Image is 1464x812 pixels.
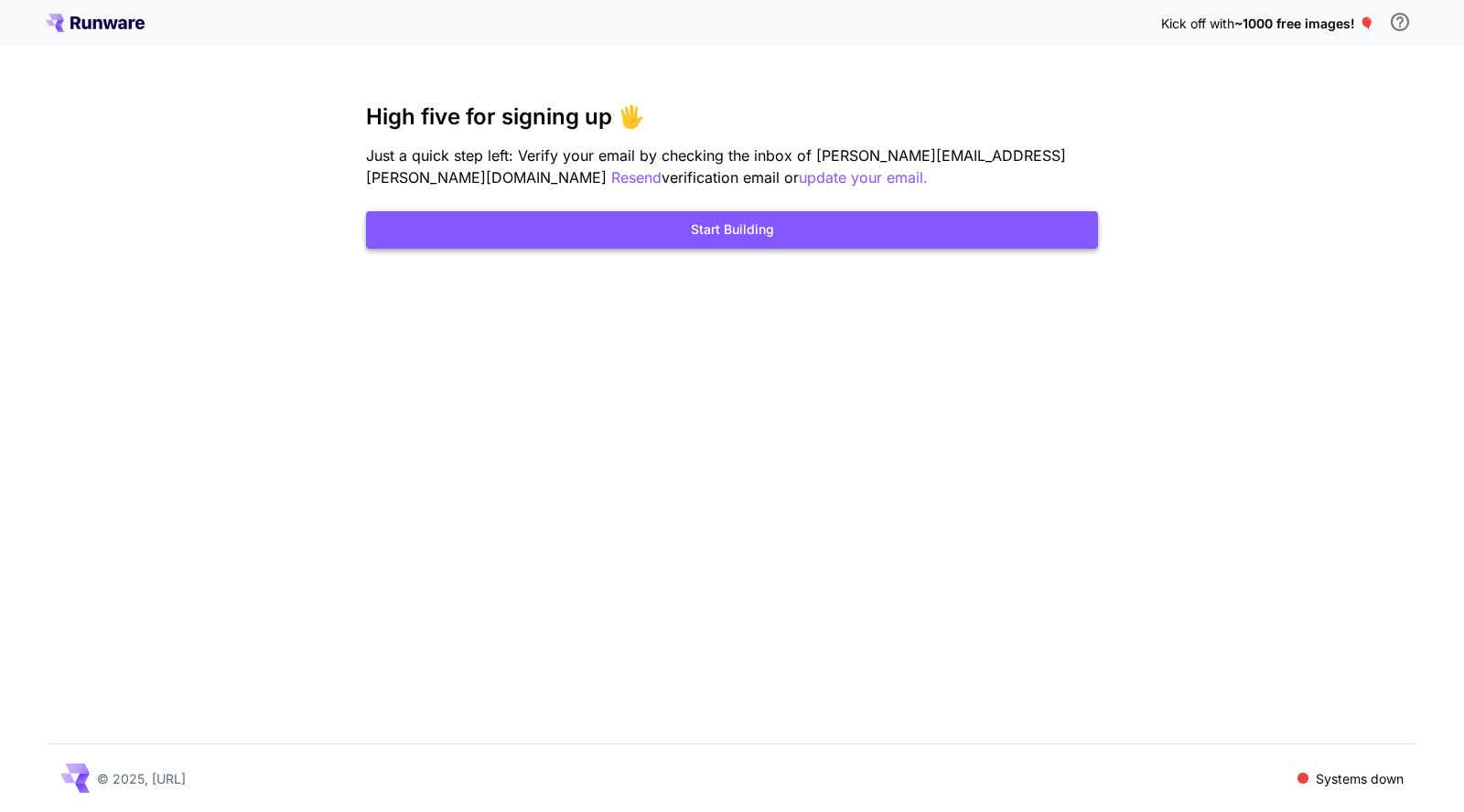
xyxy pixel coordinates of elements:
[799,166,928,189] button: update your email.
[1316,769,1404,788] p: Systems down
[366,211,1098,249] button: Start Building
[1234,16,1374,31] span: ~1000 free images! 🎈
[97,769,186,788] p: © 2025, [URL]
[662,168,799,187] span: verification email or
[611,166,662,189] button: Resend
[1161,16,1234,31] span: Kick off with
[366,104,1098,130] h3: High five for signing up 🖐️
[366,146,1066,187] span: Just a quick step left: Verify your email by checking the inbox of [PERSON_NAME][EMAIL_ADDRESS][P...
[1382,4,1418,40] button: In order to qualify for free credit, you need to sign up with a business email address and click ...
